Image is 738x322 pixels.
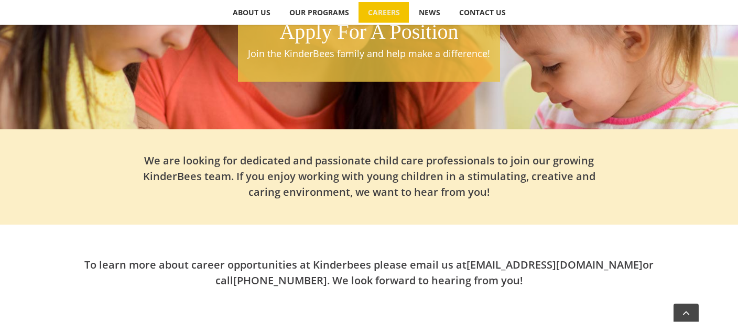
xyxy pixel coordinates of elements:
span: CAREERS [368,9,400,16]
h2: We are looking for dedicated and passionate child care professionals to join our growing KinderBe... [138,153,600,200]
p: Join the KinderBees family and help make a difference! [243,47,495,61]
a: [EMAIL_ADDRESS][DOMAIN_NAME] [466,258,643,272]
h1: Apply For A Position [243,17,495,47]
a: NEWS [409,2,449,23]
a: CAREERS [359,2,409,23]
h2: To learn more about career opportunities at Kinderbees please email us at or call . We look forwa... [81,257,657,288]
span: CONTACT US [459,9,506,16]
a: OUR PROGRAMS [280,2,358,23]
span: ABOUT US [233,9,270,16]
span: OUR PROGRAMS [289,9,349,16]
span: NEWS [419,9,440,16]
a: ABOUT US [223,2,279,23]
a: CONTACT US [450,2,515,23]
a: [PHONE_NUMBER] [233,273,327,287]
